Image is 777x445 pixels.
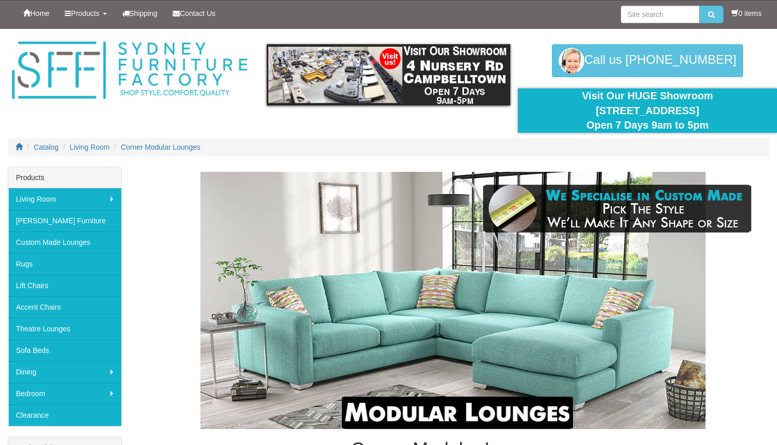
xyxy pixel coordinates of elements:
[121,143,200,151] a: Corner Modular Lounges
[71,9,99,17] span: Products
[8,318,121,340] a: Theatre Lounges
[621,6,699,23] input: Site search
[8,167,121,188] div: Products
[15,1,57,26] a: Home
[8,361,121,383] a: Dining
[8,404,121,426] a: Clearance
[8,253,121,275] a: Rugs
[8,275,121,296] a: Lift Chairs
[8,39,251,102] img: Sydney Furniture Factory
[8,188,121,210] a: Living Room
[8,210,121,232] a: [PERSON_NAME] Furniture
[129,9,158,17] span: Shipping
[115,1,165,26] a: Shipping
[8,232,121,253] a: Custom Made Lounges
[526,88,769,133] div: Visit Our HUGE Showroom [STREET_ADDRESS] Open 7 Days 9am to 5pm
[8,296,121,318] a: Accent Chairs
[8,340,121,361] a: Sofa Beds
[731,8,762,19] li: 0 items
[267,44,510,105] img: showroom.gif
[180,9,215,17] span: Contact Us
[34,143,59,151] a: Catalog
[165,1,223,26] a: Contact Us
[8,383,121,404] a: Bedroom
[30,9,49,17] span: Home
[145,172,762,429] img: Corner Modular Lounges
[70,143,110,151] a: Living Room
[57,1,114,26] a: Products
